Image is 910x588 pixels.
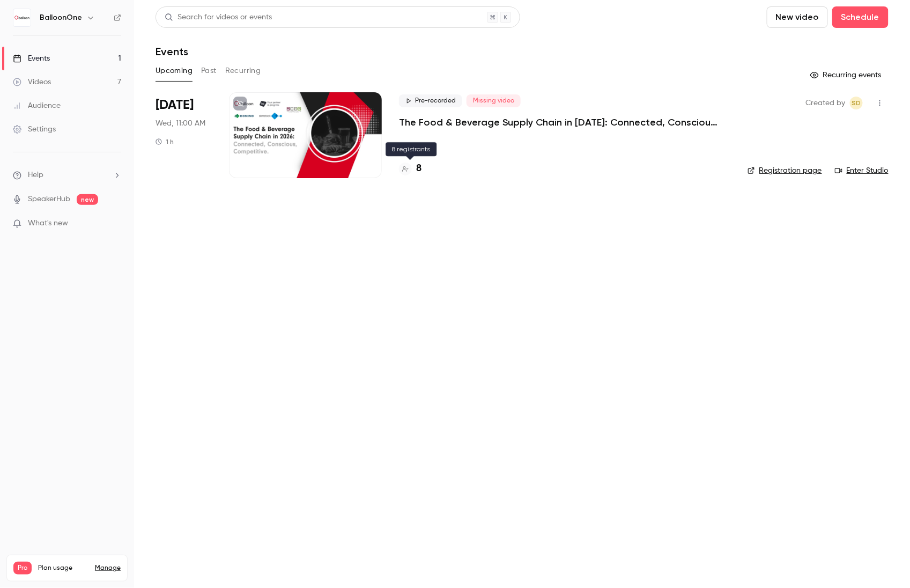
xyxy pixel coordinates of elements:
div: Audience [13,100,61,111]
div: Events [13,53,50,64]
span: Missing video [467,94,521,107]
img: BalloonOne [13,9,31,26]
span: SD [852,97,861,109]
span: Plan usage [38,564,88,572]
div: Search for videos or events [165,12,272,23]
button: Recurring [225,62,261,79]
a: Enter Studio [835,165,889,176]
h6: BalloonOne [40,12,82,23]
div: Oct 29 Wed, 11:00 AM (Europe/London) [156,92,212,178]
a: Manage [95,564,121,572]
button: New video [767,6,828,28]
span: new [77,194,98,205]
span: Pro [13,562,32,575]
button: Upcoming [156,62,193,79]
h4: 8 [416,161,421,176]
h1: Events [156,45,188,58]
div: Settings [13,124,56,135]
span: Wed, 11:00 AM [156,118,205,129]
a: Registration page [748,165,822,176]
a: The Food & Beverage Supply Chain in [DATE]: Connected, Conscious, Competitive. [399,116,721,129]
span: Help [28,170,43,181]
div: 1 h [156,137,174,146]
span: [DATE] [156,97,194,114]
span: Sitara Duggal [850,97,863,109]
span: Pre-recorded [399,94,462,107]
button: Past [201,62,217,79]
span: What's new [28,218,68,229]
div: Videos [13,77,51,87]
button: Schedule [832,6,889,28]
li: help-dropdown-opener [13,170,121,181]
span: Created by [806,97,846,109]
a: SpeakerHub [28,194,70,205]
a: 8 [399,161,421,176]
button: Recurring events [805,67,889,84]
